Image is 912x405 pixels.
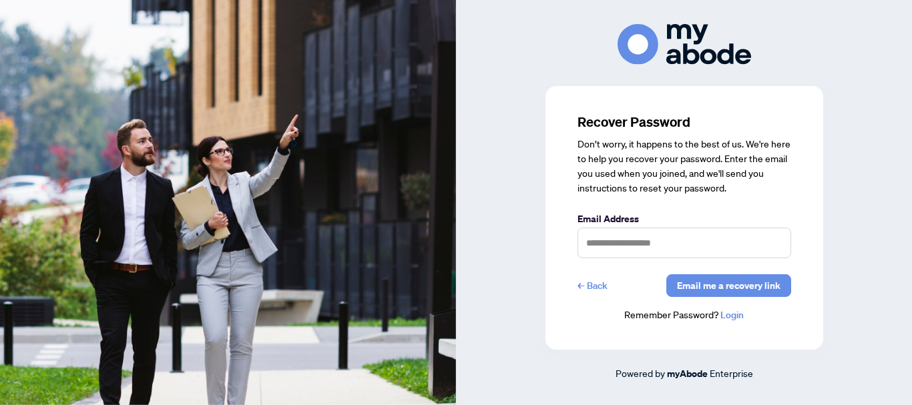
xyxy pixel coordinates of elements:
[616,367,665,379] span: Powered by
[666,274,791,297] button: Email me a recovery link
[667,366,708,381] a: myAbode
[618,24,751,65] img: ma-logo
[578,212,791,226] label: Email Address
[578,278,584,293] span: ←
[720,309,744,321] a: Login
[578,113,791,131] h3: Recover Password
[677,275,780,296] span: Email me a recovery link
[578,274,608,297] a: ←Back
[710,367,753,379] span: Enterprise
[578,308,791,323] div: Remember Password?
[578,137,791,195] div: Don’t worry, it happens to the best of us. We're here to help you recover your password. Enter th...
